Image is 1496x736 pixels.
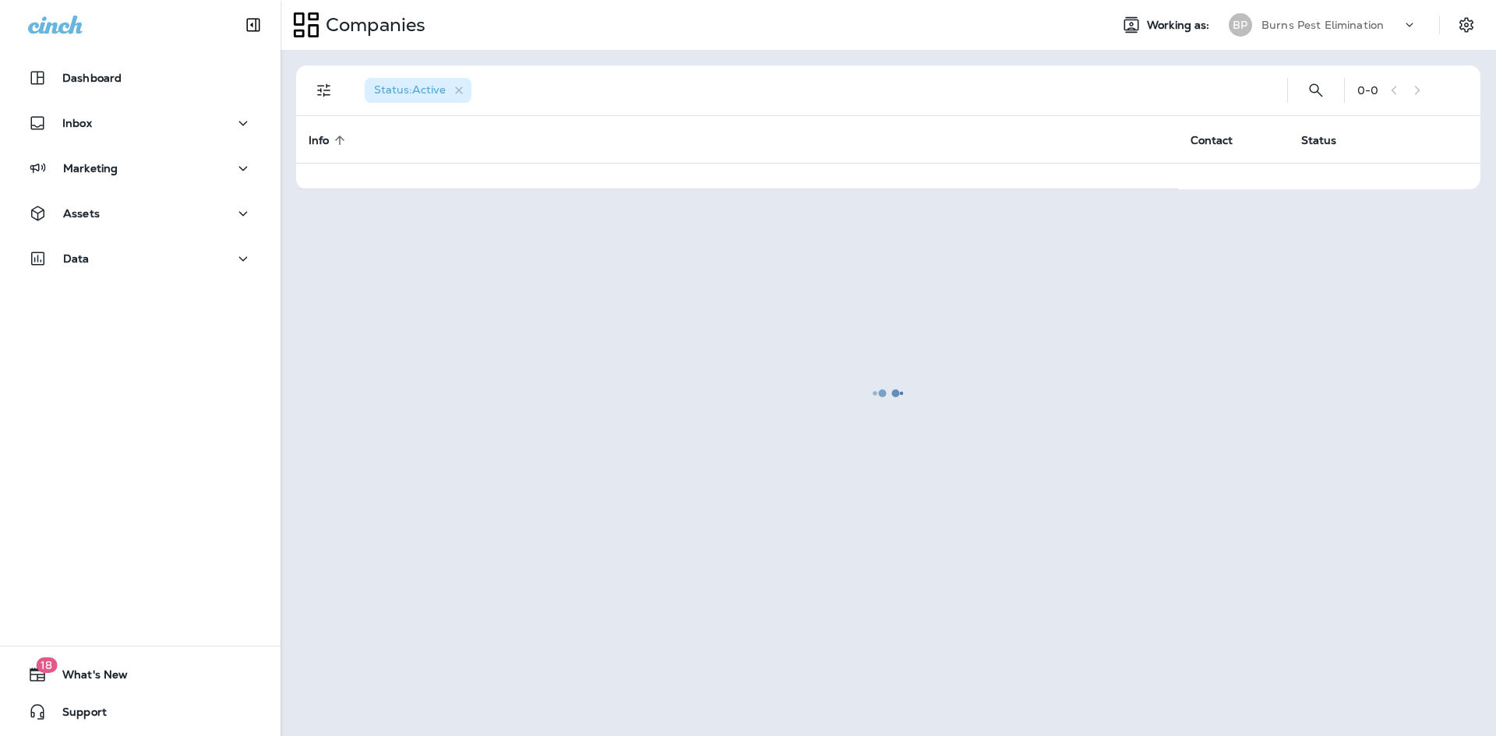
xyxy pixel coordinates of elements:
span: Support [47,706,107,724]
p: Assets [63,207,100,220]
p: Marketing [63,162,118,174]
button: Marketing [16,153,265,184]
button: Settings [1452,11,1480,39]
button: Dashboard [16,62,265,93]
button: Support [16,696,265,727]
p: Inbox [62,117,92,129]
button: Assets [16,198,265,229]
button: Collapse Sidebar [231,9,275,40]
p: Data [63,252,90,265]
span: Working as: [1147,19,1213,32]
p: Dashboard [62,72,122,84]
p: Burns Pest Elimination [1261,19,1384,31]
button: 18What's New [16,659,265,690]
div: BP [1229,13,1252,37]
span: 18 [36,657,57,673]
p: Companies [319,13,425,37]
span: What's New [47,668,128,687]
button: Data [16,243,265,274]
button: Inbox [16,107,265,139]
